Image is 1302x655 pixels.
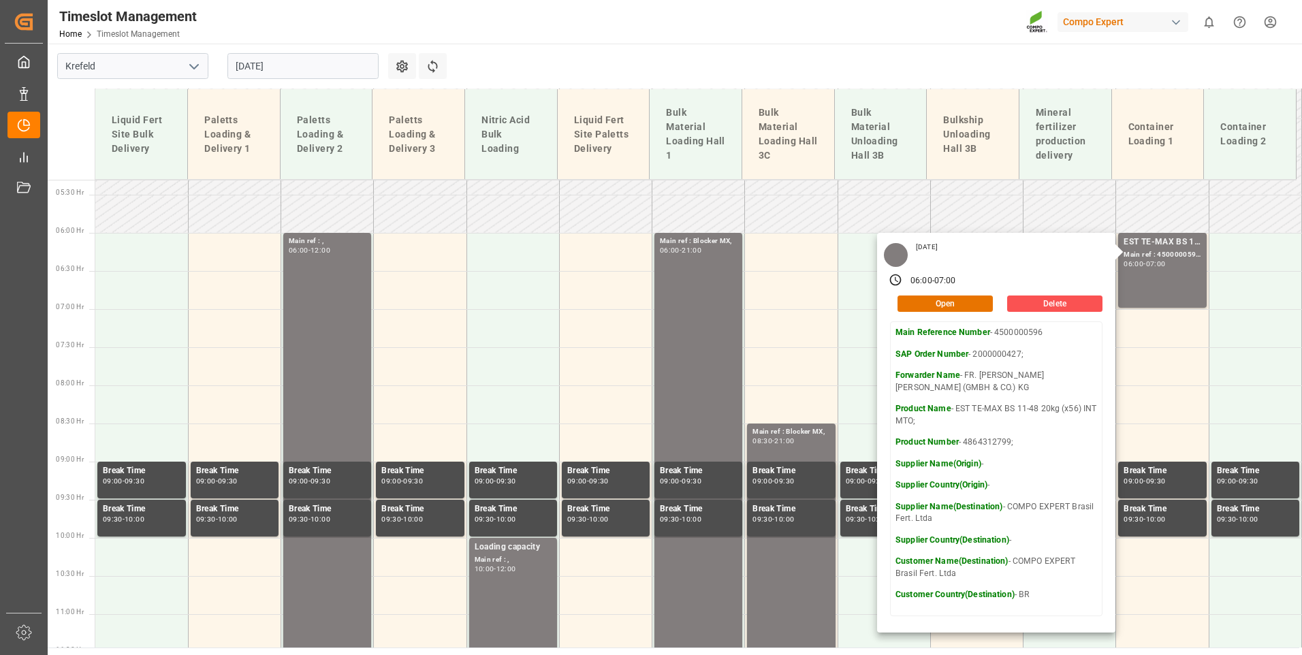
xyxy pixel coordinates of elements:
p: - [895,534,1097,547]
div: Liquid Fert Site Paletts Delivery [569,108,639,161]
div: 09:00 [1217,478,1237,484]
div: Break Time [196,464,273,478]
div: - [865,478,867,484]
div: - [1143,478,1145,484]
div: 09:30 [682,478,701,484]
div: 10:00 [218,516,238,522]
div: Break Time [752,464,829,478]
button: open menu [183,56,204,77]
strong: Supplier Country(Destination) [895,535,1009,545]
div: Break Time [1217,502,1294,516]
div: Paletts Loading & Delivery 1 [199,108,269,161]
div: - [216,516,218,522]
p: - [895,458,1097,470]
span: 09:00 Hr [56,456,84,463]
div: - [1143,261,1145,267]
input: DD.MM.YYYY [227,53,379,79]
div: Bulk Material Loading Hall 3C [753,100,823,168]
div: 09:00 [103,478,123,484]
div: Break Time [103,502,180,516]
strong: Main Reference Number [895,327,990,337]
p: - 2000000427; [895,349,1097,361]
div: 06:00 [1124,261,1143,267]
div: - [1236,478,1238,484]
div: 09:30 [475,516,494,522]
div: Break Time [381,502,458,516]
div: 10:00 [774,516,794,522]
div: Paletts Loading & Delivery 3 [383,108,454,161]
span: 08:00 Hr [56,379,84,387]
div: 09:30 [218,478,238,484]
div: - [308,516,311,522]
div: 09:30 [196,516,216,522]
div: 09:30 [567,516,587,522]
span: 11:00 Hr [56,608,84,616]
div: - [772,516,774,522]
strong: Product Number [895,437,959,447]
div: Bulk Material Unloading Hall 3B [846,100,916,168]
p: - EST TE-MAX BS 11-48 20kg (x56) INT MTO; [895,403,1097,427]
div: 09:30 [311,478,330,484]
p: - COMPO EXPERT Brasil Fert. Ltda [895,501,1097,525]
div: Bulkship Unloading Hall 3B [938,108,1008,161]
div: 09:30 [381,516,401,522]
div: - [680,516,682,522]
strong: Supplier Name(Origin) [895,459,981,468]
div: 10:00 [682,516,701,522]
input: Type to search/select [57,53,208,79]
div: 10:00 [496,516,516,522]
div: - [587,516,589,522]
div: 10:00 [475,566,494,572]
span: 10:00 Hr [56,532,84,539]
div: 09:30 [1124,516,1143,522]
span: 07:30 Hr [56,341,84,349]
div: Break Time [289,502,366,516]
div: Bulk Material Loading Hall 1 [661,100,731,168]
p: - 4500000596 [895,327,1097,339]
div: - [308,247,311,253]
div: - [494,478,496,484]
span: 10:30 Hr [56,570,84,577]
div: 10:00 [311,516,330,522]
div: 09:30 [846,516,866,522]
p: - COMPO EXPERT Brasil Fert. Ltda [895,556,1097,579]
div: 09:30 [496,478,516,484]
strong: Supplier Name(Destination) [895,502,1002,511]
strong: Product Name [895,404,951,413]
button: Delete [1007,295,1102,312]
div: 10:00 [1146,516,1166,522]
div: 10:00 [1239,516,1258,522]
div: 09:00 [1124,478,1143,484]
div: 09:30 [868,478,887,484]
div: 09:30 [289,516,308,522]
div: 09:00 [381,478,401,484]
div: - [308,478,311,484]
p: - [895,479,1097,492]
p: - BR [895,589,1097,601]
div: Mineral fertilizer production delivery [1030,100,1100,168]
div: 06:00 [289,247,308,253]
div: Main ref : 4500000596, 2000000427; [1124,249,1201,261]
div: - [587,478,589,484]
div: 12:00 [496,566,516,572]
button: show 0 new notifications [1194,7,1224,37]
div: 09:00 [567,478,587,484]
button: Help Center [1224,7,1255,37]
span: 08:30 Hr [56,417,84,425]
div: 09:30 [660,516,680,522]
div: - [1143,516,1145,522]
p: - FR. [PERSON_NAME] [PERSON_NAME] (GMBH & CO.) KG [895,370,1097,394]
div: Paletts Loading & Delivery 2 [291,108,362,161]
a: Home [59,29,82,39]
div: Break Time [1124,464,1201,478]
div: 10:00 [589,516,609,522]
div: Loading capacity [475,541,552,554]
div: - [494,516,496,522]
div: Container Loading 1 [1123,114,1193,154]
div: Break Time [289,464,366,478]
div: Break Time [103,464,180,478]
div: - [772,478,774,484]
div: Timeslot Management [59,6,197,27]
div: - [401,516,403,522]
div: - [772,438,774,444]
